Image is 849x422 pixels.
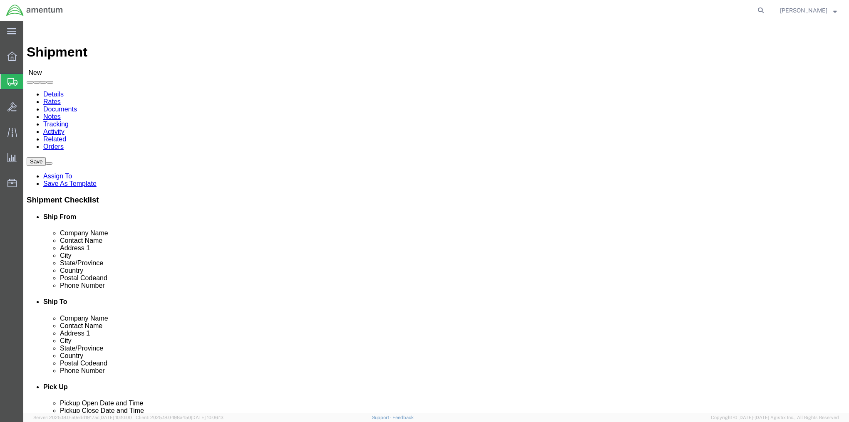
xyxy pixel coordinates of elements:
[23,21,849,413] iframe: FS Legacy Container
[711,414,839,421] span: Copyright © [DATE]-[DATE] Agistix Inc., All Rights Reserved
[779,5,837,15] button: [PERSON_NAME]
[99,415,132,420] span: [DATE] 10:10:00
[392,415,414,420] a: Feedback
[33,415,132,420] span: Server: 2025.18.0-a0edd1917ac
[372,415,393,420] a: Support
[780,6,827,15] span: Scott Gilmour
[6,4,63,17] img: logo
[191,415,223,420] span: [DATE] 10:06:13
[136,415,223,420] span: Client: 2025.18.0-198a450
